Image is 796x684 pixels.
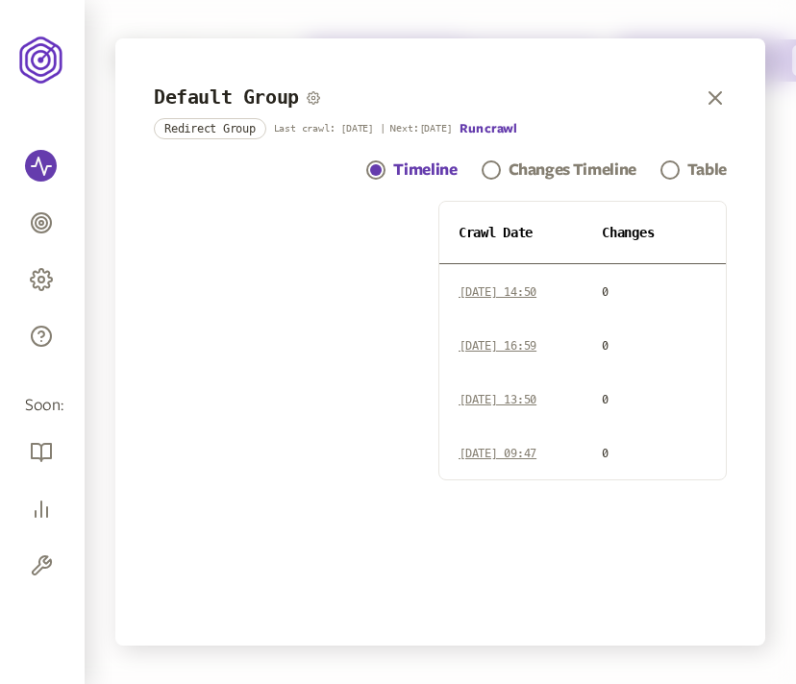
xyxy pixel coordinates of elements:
a: Table [660,159,727,182]
a: Changes Timeline [482,159,636,182]
div: Table [687,159,727,182]
span: 0 [602,285,609,299]
span: [DATE] 14:50 [459,285,536,299]
span: Soon: [25,395,60,417]
div: Redirect Group [154,118,266,139]
div: Navigation [154,159,727,182]
span: [DATE] 16:59 [459,339,536,353]
h3: Default Group [154,86,299,109]
span: [DATE] 09:47 [459,447,536,460]
span: 0 [602,393,609,406]
span: 0 [602,339,609,353]
span: [DATE] 13:50 [459,393,536,406]
span: Crawl Date [459,225,533,240]
a: Timeline [366,159,457,182]
button: Run crawl [460,121,516,136]
div: Changes Timeline [509,159,636,182]
span: Changes [602,225,654,240]
span: 0 [602,447,609,460]
p: Last crawl: [DATE] | Next: [DATE] [274,123,453,134]
div: Timeline [393,159,457,182]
